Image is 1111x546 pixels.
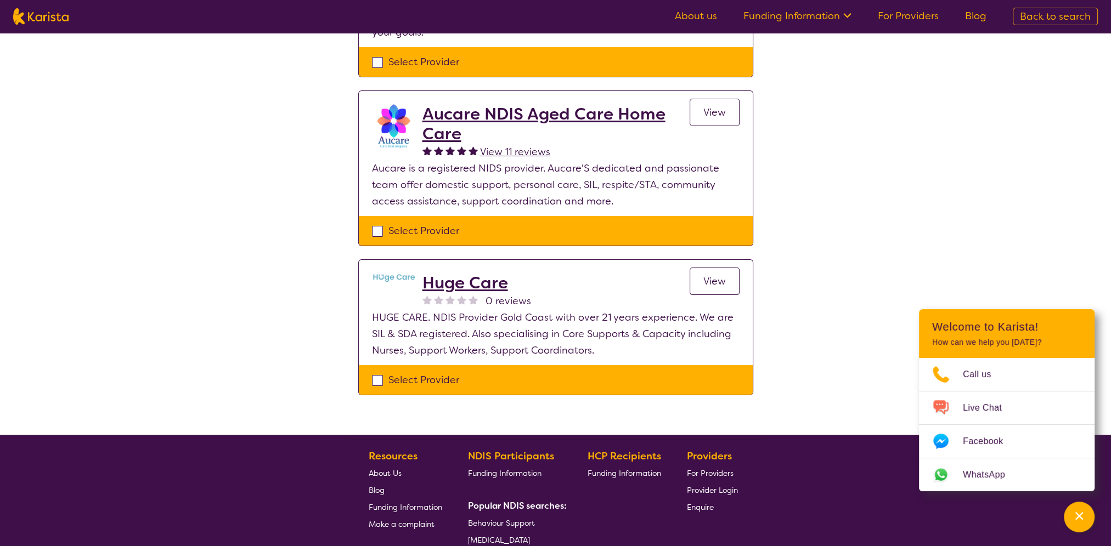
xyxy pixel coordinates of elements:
span: View [703,275,726,288]
p: How can we help you [DATE]? [932,338,1081,347]
a: For Providers [687,464,738,481]
span: Provider Login [687,485,738,495]
a: Back to search [1013,8,1098,25]
img: nonereviewstar [434,295,443,304]
p: Aucare is a registered NIDS provider. Aucare'S dedicated and passionate team offer domestic suppo... [372,160,740,209]
p: HUGE CARE. NDIS Provider Gold Coast with over 21 years experience. We are SIL & SDA registered. A... [372,309,740,359]
span: Blog [369,485,385,495]
span: View [703,106,726,119]
a: View [690,99,740,126]
img: nonereviewstar [422,295,432,304]
b: Popular NDIS searches: [468,500,567,511]
button: Channel Menu [1064,502,1095,532]
span: About Us [369,468,402,478]
img: nonereviewstar [457,295,466,304]
b: Resources [369,450,418,463]
span: Funding Information [369,502,442,512]
img: nonereviewstar [445,295,455,304]
a: Funding Information [743,9,851,22]
a: Enquire [687,498,738,515]
img: nonereviewstar [469,295,478,304]
span: Facebook [963,433,1016,450]
span: WhatsApp [963,467,1018,483]
div: Channel Menu [919,309,1095,491]
span: Funding Information [468,468,542,478]
img: fullstar [422,146,432,155]
span: Enquire [687,502,714,512]
a: Blog [965,9,986,22]
span: View 11 reviews [480,145,550,158]
span: Funding Information [588,468,661,478]
span: For Providers [687,468,734,478]
img: Karista logo [13,8,69,25]
img: fullstar [434,146,443,155]
img: pxtnkcyzh0s3chkr6hsj.png [372,104,416,148]
a: Funding Information [468,464,562,481]
ul: Choose channel [919,358,1095,491]
span: 0 reviews [486,293,531,309]
img: fullstar [469,146,478,155]
a: Funding Information [369,498,442,515]
h2: Welcome to Karista! [932,320,1081,333]
a: Huge Care [422,273,531,293]
span: [MEDICAL_DATA] [468,535,530,545]
b: NDIS Participants [468,450,554,463]
a: Blog [369,481,442,498]
a: About us [675,9,717,22]
a: For Providers [878,9,939,22]
a: Aucare NDIS Aged Care Home Care [422,104,690,144]
a: Web link opens in a new tab. [919,458,1095,491]
a: About Us [369,464,442,481]
span: Back to search [1020,10,1091,23]
img: fullstar [445,146,455,155]
span: Call us [963,366,1005,383]
a: Funding Information [588,464,661,481]
img: qpdtjuftwexlinsi40qf.png [372,273,416,282]
span: Make a complaint [369,519,435,529]
span: Live Chat [963,400,1015,416]
a: View [690,268,740,295]
a: View 11 reviews [480,144,550,160]
a: Provider Login [687,481,738,498]
a: Behaviour Support [468,514,562,531]
img: fullstar [457,146,466,155]
a: Make a complaint [369,515,442,532]
b: HCP Recipients [588,450,661,463]
span: Behaviour Support [468,518,535,528]
b: Providers [687,450,732,463]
